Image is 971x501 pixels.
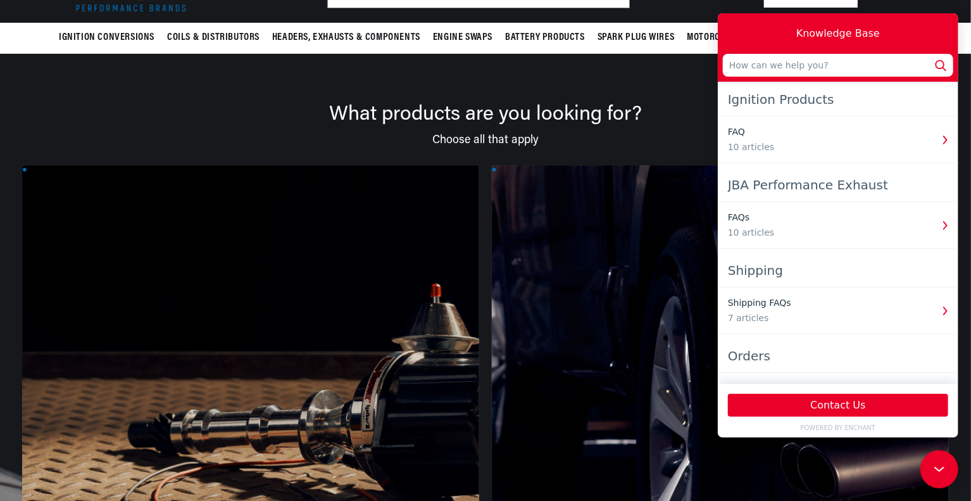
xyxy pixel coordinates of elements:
[687,31,740,44] span: Motorcycle
[10,75,230,98] div: Ignition Products
[680,23,746,53] summary: Motorcycle
[10,246,230,269] div: Shipping
[78,13,162,28] div: Knowledge Base
[51,105,920,125] div: What products are you looking for?
[427,23,499,53] summary: Engine Swaps
[5,410,235,419] a: POWERED BY ENCHANT
[167,31,260,44] span: Coils & Distributors
[10,381,230,403] button: Contact Us
[10,213,214,226] div: 10 articles
[10,160,230,183] div: JBA Performance Exhaust
[591,23,681,53] summary: Spark Plug Wires
[51,125,920,146] div: Choose all that apply
[5,41,235,63] input: How can we help you?
[59,31,154,44] span: Ignition Conversions
[161,23,266,53] summary: Coils & Distributors
[59,23,161,53] summary: Ignition Conversions
[505,31,585,44] span: Battery Products
[10,331,230,354] div: Orders
[10,112,214,125] div: FAQ
[598,31,675,44] span: Spark Plug Wires
[10,298,214,312] div: 7 articles
[499,23,591,53] summary: Battery Products
[272,31,420,44] span: Headers, Exhausts & Components
[266,23,427,53] summary: Headers, Exhausts & Components
[433,31,492,44] span: Engine Swaps
[10,283,214,296] div: Shipping FAQs
[10,127,214,141] div: 10 articles
[10,198,214,211] div: FAQs
[10,369,214,382] div: Orders FAQ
